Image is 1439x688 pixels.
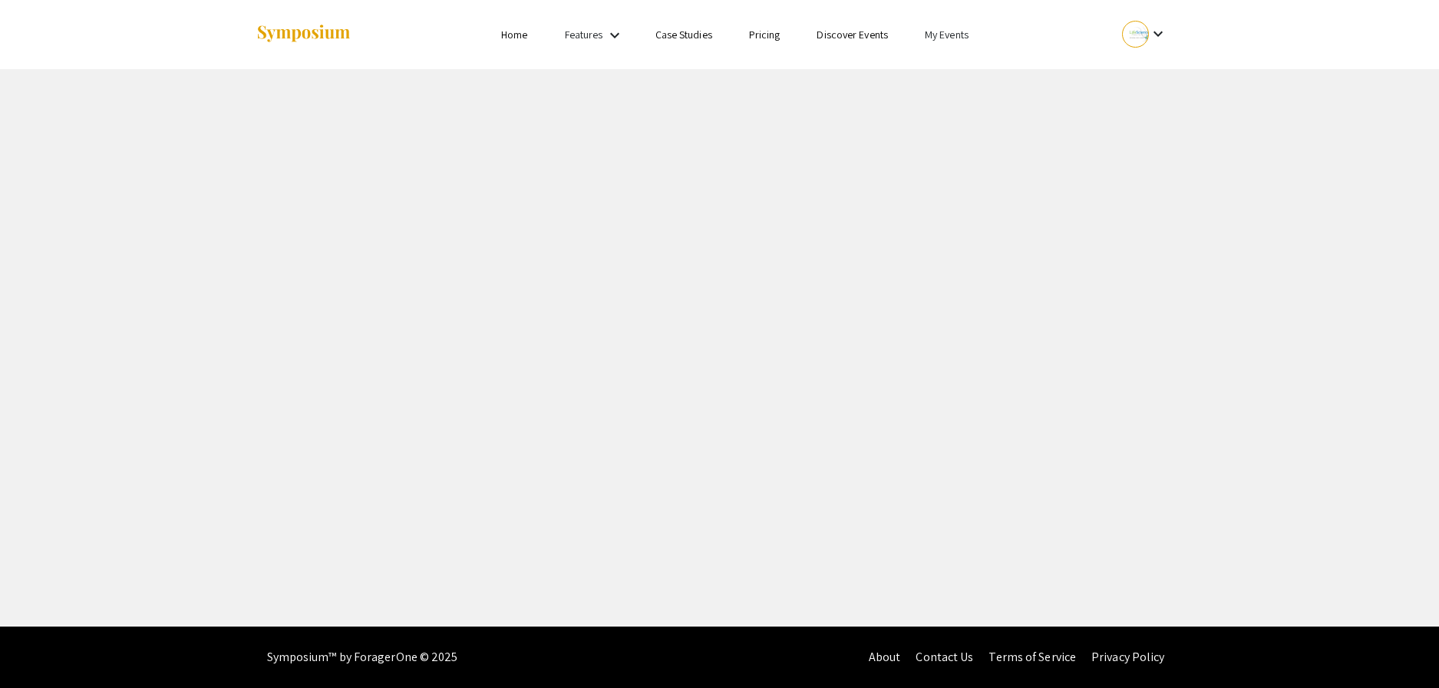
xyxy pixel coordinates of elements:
[1091,649,1164,665] a: Privacy Policy
[501,28,527,41] a: Home
[1106,17,1183,51] button: Expand account dropdown
[1149,25,1167,43] mat-icon: Expand account dropdown
[988,649,1076,665] a: Terms of Service
[267,627,458,688] div: Symposium™ by ForagerOne © 2025
[256,24,351,45] img: Symposium by ForagerOne
[916,649,973,665] a: Contact Us
[655,28,712,41] a: Case Studies
[869,649,901,665] a: About
[606,26,624,45] mat-icon: Expand Features list
[565,28,603,41] a: Features
[749,28,781,41] a: Pricing
[12,619,65,676] iframe: Chat
[925,28,969,41] a: My Events
[817,28,888,41] a: Discover Events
